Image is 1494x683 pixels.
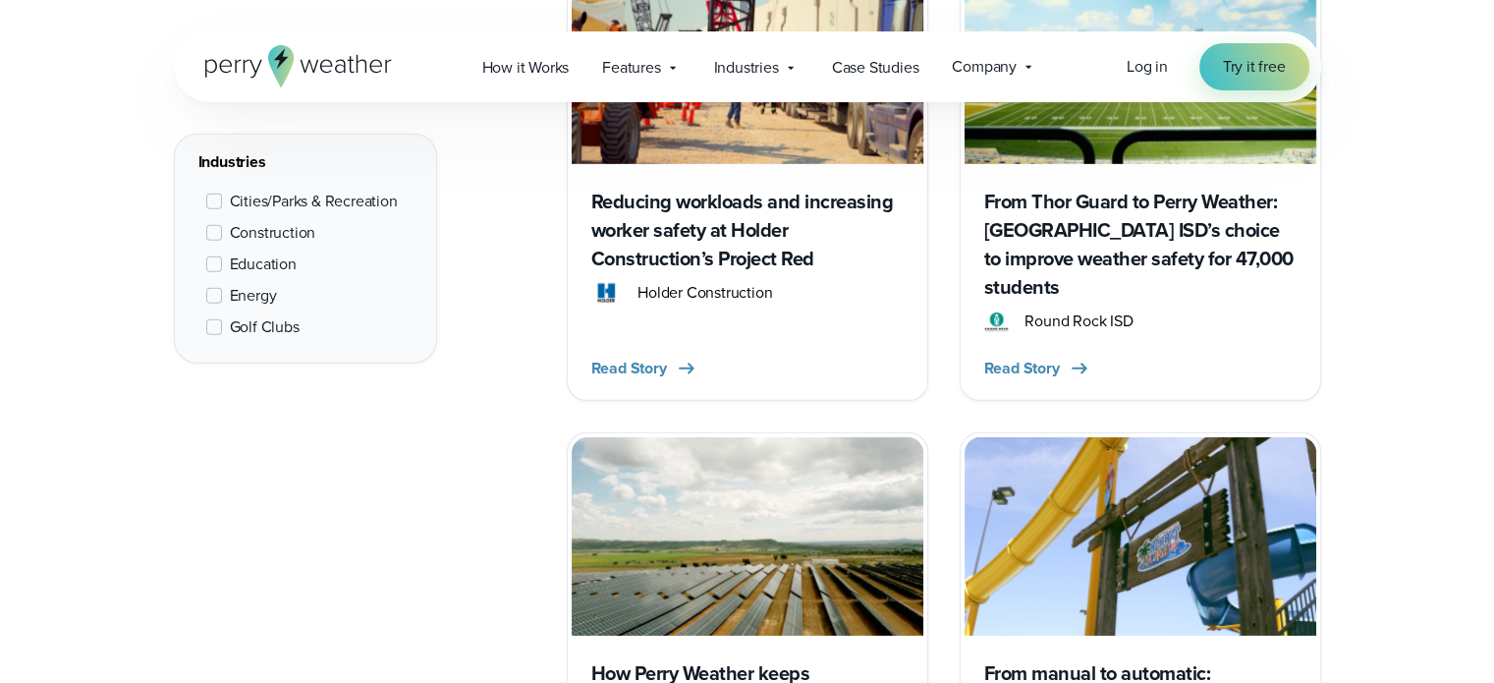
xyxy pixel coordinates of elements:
a: Log in [1127,55,1168,79]
h3: Reducing workloads and increasing worker safety at Holder Construction’s Project Red [591,188,904,273]
a: Case Studies [815,47,936,87]
img: Holder.svg [591,281,623,305]
span: How it Works [482,56,570,80]
div: Industries [198,150,413,174]
span: Golf Clubs [230,315,300,339]
button: Read Story [591,357,698,380]
img: Schaumburg Part District Water Park [965,437,1316,635]
span: Read Story [591,357,667,380]
span: Industries [714,56,779,80]
img: Round Rock ISD Logo [984,310,1010,333]
a: How it Works [466,47,586,87]
span: Company [952,55,1017,79]
button: Read Story [984,357,1091,380]
a: Try it free [1199,43,1309,90]
span: Features [602,56,660,80]
span: Energy [230,284,277,308]
span: Holder Construction [637,281,772,305]
span: Education [230,253,297,276]
span: Log in [1127,55,1168,78]
span: Read Story [984,357,1060,380]
span: Cities/Parks & Recreation [230,190,398,213]
span: Case Studies [832,56,919,80]
span: Construction [230,221,316,245]
span: Try it free [1223,55,1286,79]
h3: From Thor Guard to Perry Weather: [GEOGRAPHIC_DATA] ISD’s choice to improve weather safety for 47... [984,188,1297,302]
span: Round Rock ISD [1024,310,1133,333]
img: Gridworks Solar Panel Array [572,437,923,635]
